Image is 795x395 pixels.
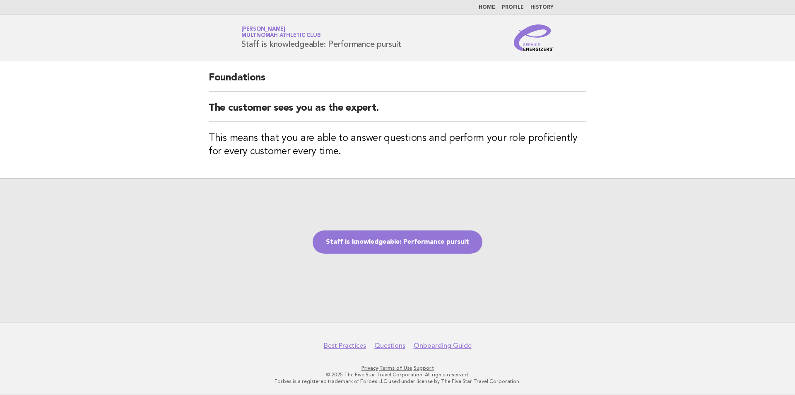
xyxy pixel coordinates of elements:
[144,371,651,378] p: © 2025 The Five Star Travel Corporation. All rights reserved.
[530,5,554,10] a: History
[374,342,405,350] a: Questions
[209,71,586,92] h2: Foundations
[313,230,482,254] a: Staff is knowledgeable: Performance pursuit
[209,132,586,158] h3: This means that you are able to answer questions and perform your role proficiently for every cus...
[209,102,586,122] h2: The customer sees you as the expert.
[414,365,434,371] a: Support
[241,27,401,48] h1: Staff is knowledgeable: Performance pursuit
[414,342,472,350] a: Onboarding Guide
[241,27,320,38] a: [PERSON_NAME]Multnomah Athletic Club
[144,365,651,371] p: · ·
[324,342,366,350] a: Best Practices
[361,365,378,371] a: Privacy
[514,24,554,51] img: Service Energizers
[241,33,320,39] span: Multnomah Athletic Club
[144,378,651,385] p: Forbes is a registered trademark of Forbes LLC used under license by The Five Star Travel Corpora...
[379,365,412,371] a: Terms of Use
[479,5,495,10] a: Home
[502,5,524,10] a: Profile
